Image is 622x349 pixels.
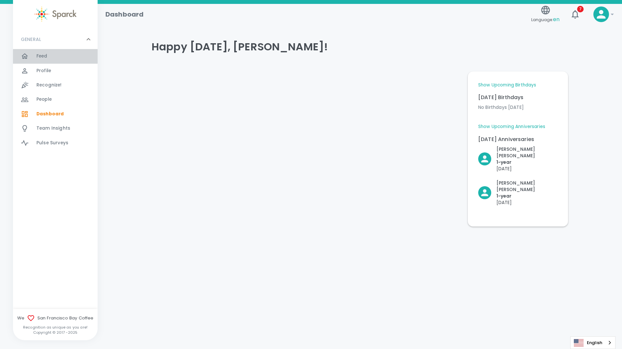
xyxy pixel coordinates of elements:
p: Copyright © 2017 - 2025 [13,330,98,335]
a: Dashboard [13,107,98,121]
p: [DATE] Anniversaries [478,136,558,143]
p: 1- year [496,193,558,199]
button: Click to Recognize! [478,146,558,172]
a: Recognize! [13,78,98,92]
h4: Happy [DATE], [PERSON_NAME]! [152,40,568,53]
span: 7 [577,6,584,12]
span: Profile [36,68,51,74]
p: [PERSON_NAME] [PERSON_NAME] [496,146,558,159]
span: Dashboard [36,111,64,117]
p: 1- year [496,159,558,165]
span: We San Francisco Bay Coffee [13,314,98,322]
a: Feed [13,49,98,63]
a: Pulse Surveys [13,136,98,150]
span: People [36,96,52,103]
a: People [13,92,98,107]
aside: Language selected: English [570,336,615,349]
p: [DATE] [496,199,558,206]
a: Profile [13,64,98,78]
a: Sparck logo [13,6,98,22]
p: GENERAL [21,36,41,43]
span: Team Insights [36,125,70,132]
button: Click to Recognize! [478,180,558,206]
p: Recognition as unique as you are! [13,325,98,330]
div: Click to Recognize! [473,141,558,172]
span: Language: [531,15,560,24]
a: Show Upcoming Birthdays [478,82,536,88]
button: Language:en [529,3,562,26]
span: Recognize! [36,82,62,88]
span: Feed [36,53,47,59]
button: 7 [567,6,583,22]
img: Sparck logo [34,6,76,22]
span: Pulse Surveys [36,140,68,146]
div: GENERAL [13,49,98,153]
div: Click to Recognize! [473,174,558,206]
p: No Birthdays [DATE] [478,104,558,110]
span: en [553,16,560,23]
div: GENERAL [13,30,98,49]
a: English [571,337,615,349]
p: [DATE] Birthdays [478,94,558,101]
div: Language [570,336,615,349]
p: [PERSON_NAME] [PERSON_NAME] [496,180,558,193]
p: [DATE] [496,165,558,172]
a: Team Insights [13,121,98,136]
h1: Dashboard [105,9,143,19]
a: Show Upcoming Anniversaries [478,123,545,130]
